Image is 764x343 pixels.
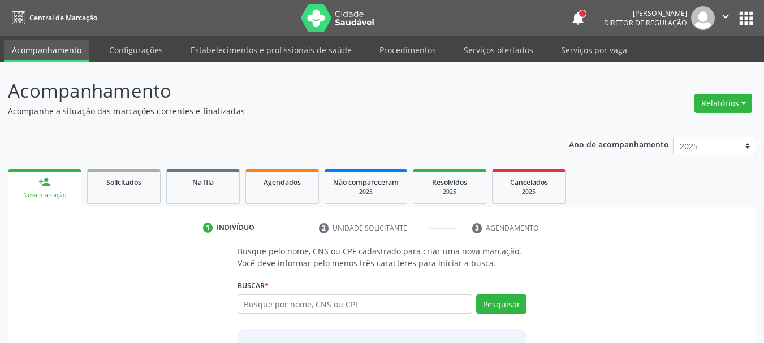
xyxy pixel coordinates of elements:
[8,105,532,117] p: Acompanhe a situação das marcações correntes e finalizadas
[8,77,532,105] p: Acompanhamento
[238,294,473,314] input: Busque por nome, CNS ou CPF
[101,40,171,60] a: Configurações
[333,177,399,187] span: Não compareceram
[217,223,254,233] div: Indivíduo
[604,18,687,28] span: Diretor de regulação
[106,177,141,187] span: Solicitados
[570,10,586,26] button: notifications
[569,137,669,151] p: Ano de acompanhamento
[719,10,732,23] i: 
[264,177,301,187] span: Agendados
[604,8,687,18] div: [PERSON_NAME]
[476,294,526,314] button: Pesquisar
[715,6,736,30] button: 
[238,245,527,269] p: Busque pelo nome, CNS ou CPF cadastrado para criar uma nova marcação. Você deve informar pelo men...
[372,40,444,60] a: Procedimentos
[421,188,478,196] div: 2025
[432,177,467,187] span: Resolvidos
[8,8,97,27] a: Central de Marcação
[553,40,635,60] a: Serviços por vaga
[29,13,97,23] span: Central de Marcação
[736,8,756,28] button: apps
[691,6,715,30] img: img
[238,277,269,294] label: Buscar
[192,177,214,187] span: Na fila
[183,40,360,60] a: Estabelecimentos e profissionais de saúde
[510,177,548,187] span: Cancelados
[456,40,541,60] a: Serviços ofertados
[694,94,752,113] button: Relatórios
[333,188,399,196] div: 2025
[203,223,213,233] div: 1
[16,191,74,199] div: Nova marcação
[38,176,51,188] div: person_add
[500,188,557,196] div: 2025
[4,40,89,62] a: Acompanhamento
